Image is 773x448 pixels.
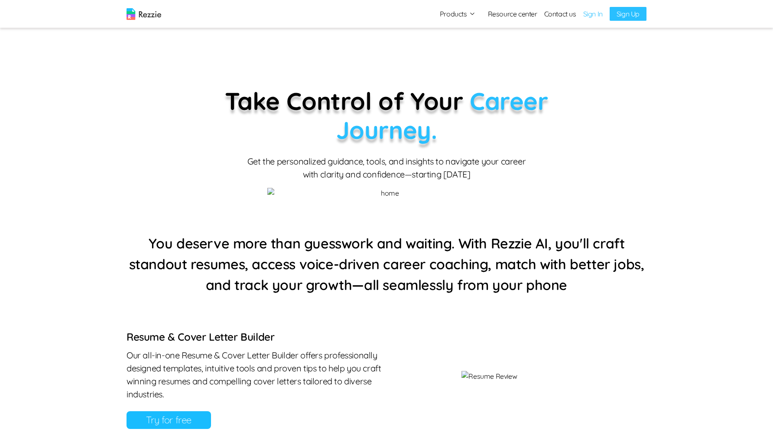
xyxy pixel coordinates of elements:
img: Resume Review [461,371,646,381]
button: Products [440,9,476,19]
p: Get the personalized guidance, tools, and insights to navigate your career with clarity and confi... [246,155,527,181]
a: Resource center [488,9,537,19]
span: Career Journey. [336,86,548,145]
a: Contact us [544,9,576,19]
p: Take Control of Your [181,87,592,145]
p: Our all-in-one Resume & Cover Letter Builder offers professionally designed templates, intuitive ... [127,349,409,401]
h6: Resume & Cover Letter Builder [127,330,409,344]
a: Sign Up [610,7,646,21]
img: logo [127,8,161,20]
a: Sign In [583,9,603,19]
img: home [267,188,506,198]
a: Try for free [127,411,211,429]
h4: You deserve more than guesswork and waiting. With Rezzie AI, you'll craft standout resumes, acces... [127,233,646,295]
